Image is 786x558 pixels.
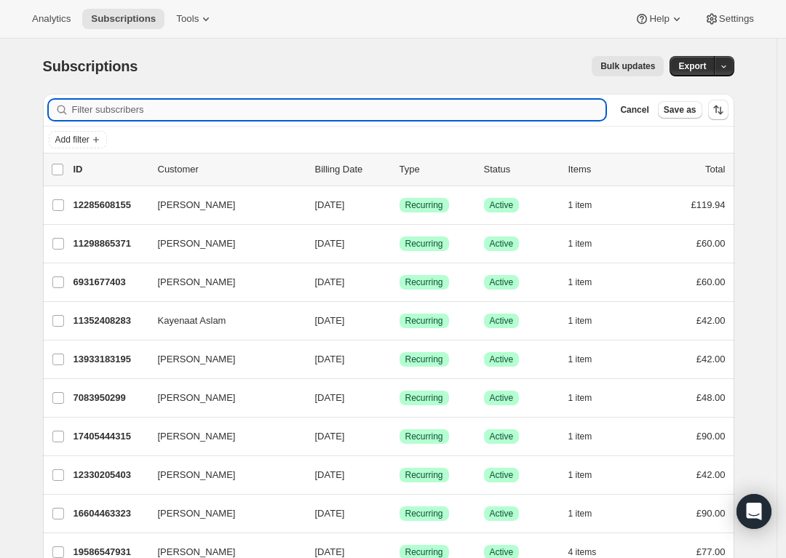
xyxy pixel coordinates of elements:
p: Status [484,162,557,177]
div: 17405444315[PERSON_NAME][DATE]SuccessRecurringSuccessActive1 item£90.00 [74,426,726,447]
button: [PERSON_NAME] [149,502,295,525]
div: 11298865371[PERSON_NAME][DATE]SuccessRecurringSuccessActive1 item£60.00 [74,234,726,254]
span: 1 item [568,315,592,327]
button: Save as [658,101,702,119]
div: Open Intercom Messenger [737,494,771,529]
div: Items [568,162,641,177]
span: £60.00 [696,276,726,287]
span: Kayenaat Aslam [158,314,226,328]
span: Active [490,315,514,327]
span: Recurring [405,392,443,404]
div: 13933183195[PERSON_NAME][DATE]SuccessRecurringSuccessActive1 item£42.00 [74,349,726,370]
span: [PERSON_NAME] [158,429,236,444]
span: [PERSON_NAME] [158,468,236,482]
button: 1 item [568,465,608,485]
button: [PERSON_NAME] [149,232,295,255]
span: [PERSON_NAME] [158,506,236,521]
span: Active [490,469,514,481]
div: 12330205403[PERSON_NAME][DATE]SuccessRecurringSuccessActive1 item£42.00 [74,465,726,485]
span: Settings [719,13,754,25]
span: Recurring [405,508,443,519]
span: Recurring [405,431,443,442]
span: £60.00 [696,238,726,249]
div: 7083950299[PERSON_NAME][DATE]SuccessRecurringSuccessActive1 item£48.00 [74,388,726,408]
span: [DATE] [315,276,345,287]
span: Recurring [405,469,443,481]
button: [PERSON_NAME] [149,348,295,371]
button: Cancel [614,101,654,119]
p: Billing Date [315,162,388,177]
div: 6931677403[PERSON_NAME][DATE]SuccessRecurringSuccessActive1 item£60.00 [74,272,726,292]
button: Analytics [23,9,79,29]
button: 1 item [568,503,608,524]
p: 7083950299 [74,391,146,405]
div: IDCustomerBilling DateTypeStatusItemsTotal [74,162,726,177]
span: Active [490,392,514,404]
span: [PERSON_NAME] [158,352,236,367]
span: 1 item [568,469,592,481]
button: 1 item [568,195,608,215]
button: [PERSON_NAME] [149,425,295,448]
span: £77.00 [696,546,726,557]
p: 12330205403 [74,468,146,482]
button: 1 item [568,349,608,370]
span: £42.00 [696,354,726,364]
div: Type [400,162,472,177]
span: £119.94 [691,199,726,210]
button: Subscriptions [82,9,164,29]
span: [DATE] [315,199,345,210]
span: [DATE] [315,238,345,249]
button: Bulk updates [592,56,664,76]
span: [DATE] [315,354,345,364]
span: Save as [664,104,696,116]
span: Recurring [405,276,443,288]
span: Help [649,13,669,25]
span: £42.00 [696,469,726,480]
button: Settings [696,9,763,29]
button: 1 item [568,426,608,447]
span: Recurring [405,199,443,211]
span: £42.00 [696,315,726,326]
p: 13933183195 [74,352,146,367]
button: [PERSON_NAME] [149,463,295,487]
input: Filter subscribers [72,100,606,120]
span: Cancel [620,104,648,116]
p: Total [705,162,725,177]
button: 1 item [568,234,608,254]
span: [DATE] [315,392,345,403]
span: Bulk updates [600,60,655,72]
span: [PERSON_NAME] [158,391,236,405]
p: 12285608155 [74,198,146,212]
span: Recurring [405,238,443,250]
p: 16604463323 [74,506,146,521]
div: 11352408283Kayenaat Aslam[DATE]SuccessRecurringSuccessActive1 item£42.00 [74,311,726,331]
span: 1 item [568,431,592,442]
span: Active [490,546,514,558]
p: Customer [158,162,303,177]
span: [PERSON_NAME] [158,275,236,290]
button: [PERSON_NAME] [149,194,295,217]
button: [PERSON_NAME] [149,386,295,410]
div: 16604463323[PERSON_NAME][DATE]SuccessRecurringSuccessActive1 item£90.00 [74,503,726,524]
p: 11352408283 [74,314,146,328]
span: Recurring [405,315,443,327]
p: 17405444315 [74,429,146,444]
span: Active [490,276,514,288]
button: 1 item [568,388,608,408]
button: Tools [167,9,222,29]
span: 1 item [568,276,592,288]
span: [DATE] [315,469,345,480]
span: Active [490,431,514,442]
span: [PERSON_NAME] [158,236,236,251]
span: £90.00 [696,431,726,442]
p: 6931677403 [74,275,146,290]
span: [DATE] [315,546,345,557]
span: 1 item [568,392,592,404]
button: Help [626,9,692,29]
div: 12285608155[PERSON_NAME][DATE]SuccessRecurringSuccessActive1 item£119.94 [74,195,726,215]
span: Add filter [55,134,90,146]
button: Kayenaat Aslam [149,309,295,332]
span: 1 item [568,508,592,519]
span: Active [490,199,514,211]
span: Active [490,238,514,250]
